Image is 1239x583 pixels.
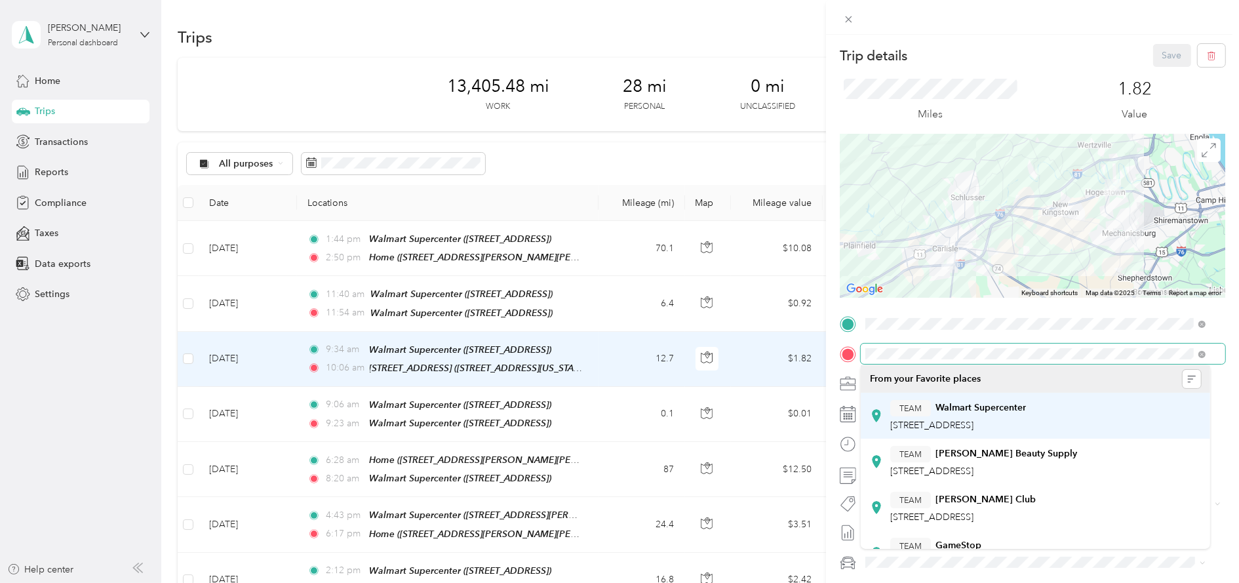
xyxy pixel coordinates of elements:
[840,47,907,65] p: Trip details
[1166,510,1239,583] iframe: Everlance-gr Chat Button Frame
[1169,289,1221,296] a: Report a map error
[890,492,931,508] button: TEAM
[935,540,981,552] strong: GameStop
[935,448,1077,460] strong: [PERSON_NAME] Beauty Supply
[899,448,922,460] span: TEAM
[890,420,973,431] span: [STREET_ADDRESS]
[899,494,922,506] span: TEAM
[899,540,922,552] span: TEAM
[890,446,931,462] button: TEAM
[1118,79,1152,100] p: 1.82
[1021,289,1078,298] button: Keyboard shortcuts
[1143,289,1161,296] a: Terms (opens in new tab)
[935,402,1026,414] strong: Walmart Supercenter
[918,106,943,123] p: Miles
[890,512,973,523] span: [STREET_ADDRESS]
[870,373,981,385] span: From your Favorite places
[935,494,1036,506] strong: [PERSON_NAME] Club
[843,281,886,298] img: Google
[890,466,973,477] span: [STREET_ADDRESS]
[890,400,931,416] button: TEAM
[1086,289,1135,296] span: Map data ©2025
[890,538,931,554] button: TEAM
[899,402,922,414] span: TEAM
[1122,106,1147,123] p: Value
[843,281,886,298] a: Open this area in Google Maps (opens a new window)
